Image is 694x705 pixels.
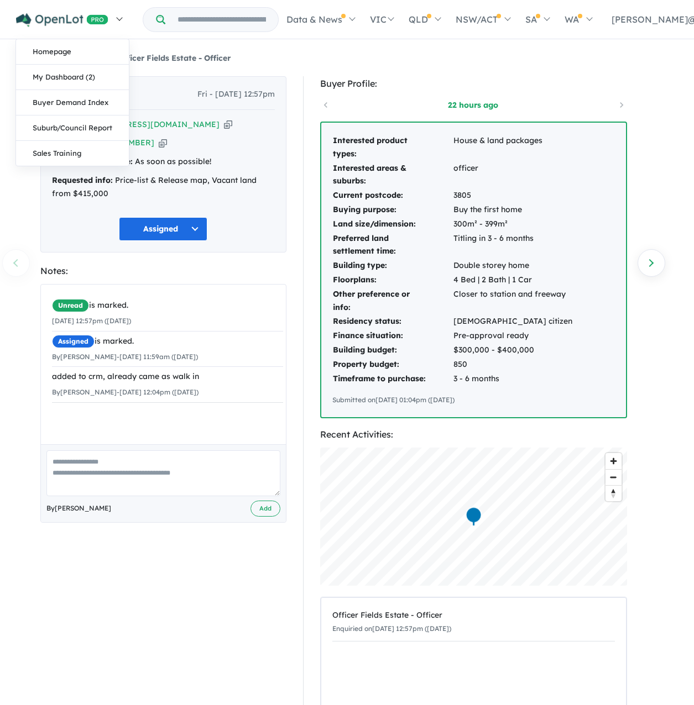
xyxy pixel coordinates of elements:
[52,352,198,361] small: By [PERSON_NAME] - [DATE] 11:59am ([DATE])
[453,161,573,189] td: officer
[465,507,482,527] div: Map marker
[52,370,283,383] div: added to crm, already came as walk in
[168,8,276,31] input: Try estate name, suburb, builder or developer
[52,174,275,201] div: Price-list & Release map, Vacant land from $415,000
[118,53,231,63] strong: Officer Fields Estate - Officer
[52,388,199,396] small: By [PERSON_NAME] - [DATE] 12:04pm ([DATE])
[453,329,573,343] td: Pre-approval ready
[159,137,167,149] button: Copy
[332,232,453,259] td: Preferred land settlement time:
[224,119,232,130] button: Copy
[52,335,95,348] span: Assigned
[453,232,573,259] td: Titling in 3 - 6 months
[251,501,280,517] button: Add
[453,203,573,217] td: Buy the first home
[332,357,453,372] td: Property budget:
[453,372,573,386] td: 3 - 6 months
[40,264,286,278] div: Notes:
[332,603,615,641] a: Officer Fields Estate - OfficerEnquiried on[DATE] 12:57pm ([DATE])
[426,99,520,111] a: 22 hours ago
[320,427,627,442] div: Recent Activities:
[332,273,453,287] td: Floorplans:
[197,88,275,101] span: Fri - [DATE] 12:57pm
[76,119,220,129] a: [EMAIL_ADDRESS][DOMAIN_NAME]
[332,394,615,406] div: Submitted on [DATE] 01:04pm ([DATE])
[52,299,89,312] span: Unread
[606,486,622,501] span: Reset bearing to north
[606,453,622,469] button: Zoom in
[332,188,453,203] td: Current postcode:
[332,609,615,622] div: Officer Fields Estate - Officer
[46,503,111,514] span: By [PERSON_NAME]
[332,372,453,386] td: Timeframe to purchase:
[453,287,573,315] td: Closer to station and freeway
[16,13,108,27] img: Openlot PRO Logo White
[16,90,129,115] a: Buyer Demand Index
[16,141,129,166] a: Sales Training
[16,115,129,141] a: Suburb/Council Report
[52,175,113,185] strong: Requested info:
[453,188,573,203] td: 3805
[332,161,453,189] td: Interested areas & suburbs:
[453,273,573,287] td: 4 Bed | 2 Bath | 1 Car
[40,52,654,65] nav: breadcrumb
[332,259,453,273] td: Building type:
[453,134,573,161] td: House & land packages
[453,357,573,372] td: 850
[606,470,622,485] span: Zoom out
[52,317,131,325] small: [DATE] 12:57pm ([DATE])
[332,217,453,232] td: Land size/dimension:
[40,53,231,63] a: 440Enquiries forOfficer Fields Estate - Officer
[16,65,129,90] a: My Dashboard (2)
[606,485,622,501] button: Reset bearing to north
[52,335,283,348] div: is marked.
[52,299,283,312] div: is marked.
[320,448,627,586] canvas: Map
[453,217,573,232] td: 300m² - 399m²
[52,155,275,169] div: As soon as possible!
[80,138,154,148] a: [PHONE_NUMBER]
[119,217,207,241] button: Assigned
[332,624,451,633] small: Enquiried on [DATE] 12:57pm ([DATE])
[320,76,627,91] div: Buyer Profile:
[332,287,453,315] td: Other preference or info:
[453,314,573,329] td: [DEMOGRAPHIC_DATA] citizen
[16,39,129,65] a: Homepage
[453,343,573,357] td: $300,000 - $400,000
[606,469,622,485] button: Zoom out
[332,329,453,343] td: Finance situation:
[332,343,453,357] td: Building budget:
[332,203,453,217] td: Buying purpose:
[332,314,453,329] td: Residency status:
[332,134,453,161] td: Interested product types:
[453,259,573,273] td: Double storey home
